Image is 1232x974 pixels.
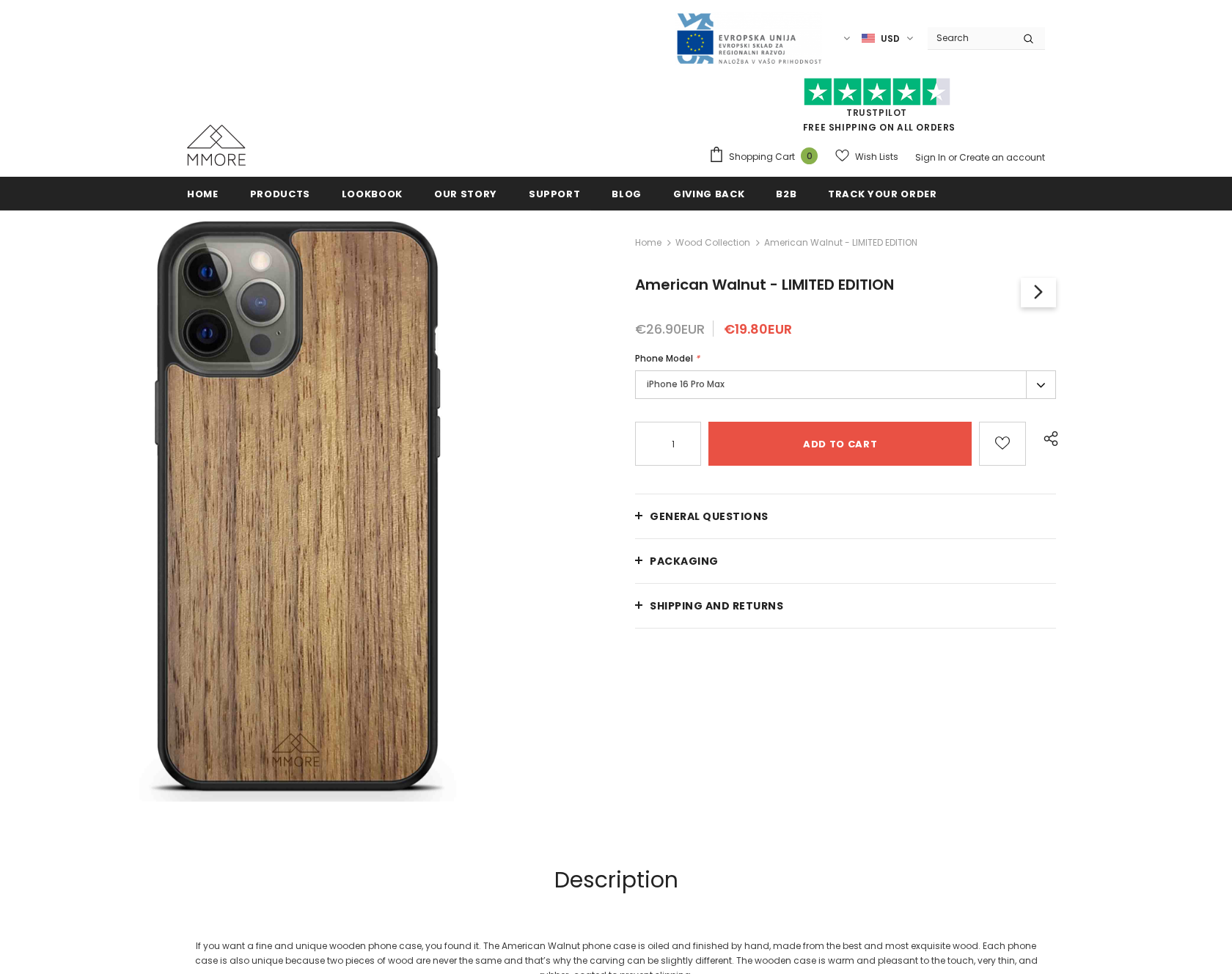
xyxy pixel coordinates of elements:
a: PACKAGING [635,539,1056,583]
span: Description [554,864,678,896]
a: Track your order [828,177,936,210]
span: Phone Model [635,352,693,365]
a: Home [187,177,219,210]
a: Sign In [915,151,946,164]
a: Shipping and returns [635,584,1056,628]
a: B2B [776,177,796,210]
span: 0 [801,147,818,164]
input: Add to cart [708,422,972,466]
span: €26.90EUR [635,320,705,338]
a: Home [635,234,661,252]
span: Blog [612,187,642,201]
a: Giving back [673,177,744,210]
a: support [529,177,581,210]
img: USD [862,32,875,45]
span: Shopping Cart [729,150,795,164]
span: Home [187,187,219,201]
img: Trust Pilot Stars [804,78,950,106]
span: support [529,187,581,201]
span: Products [250,187,310,201]
a: Javni Razpis [675,32,822,44]
a: General Questions [635,494,1056,538]
a: Shopping Cart 0 [708,146,825,168]
a: Wish Lists [835,144,898,169]
a: Trustpilot [846,106,907,119]
img: MMORE Cases [187,125,246,166]
a: Lookbook [342,177,403,210]
span: FREE SHIPPING ON ALL ORDERS [708,84,1045,133]
input: Search Site [928,27,1012,48]
span: Track your order [828,187,936,201]
span: American Walnut - LIMITED EDITION [764,234,917,252]
span: American Walnut - LIMITED EDITION [635,274,894,295]
a: Our Story [434,177,497,210]
img: Javni Razpis [675,12,822,65]
span: Giving back [673,187,744,201]
span: or [948,151,957,164]
span: Lookbook [342,187,403,201]
span: PACKAGING [650,554,719,568]
a: Blog [612,177,642,210]
a: Wood Collection [675,236,750,249]
a: Create an account [959,151,1045,164]
label: iPhone 16 Pro Max [635,370,1056,399]
span: Wish Lists [855,150,898,164]
span: Our Story [434,187,497,201]
span: €19.80EUR [724,320,792,338]
a: Products [250,177,310,210]
span: Shipping and returns [650,598,783,613]
span: USD [881,32,900,46]
span: General Questions [650,509,769,524]
span: B2B [776,187,796,201]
